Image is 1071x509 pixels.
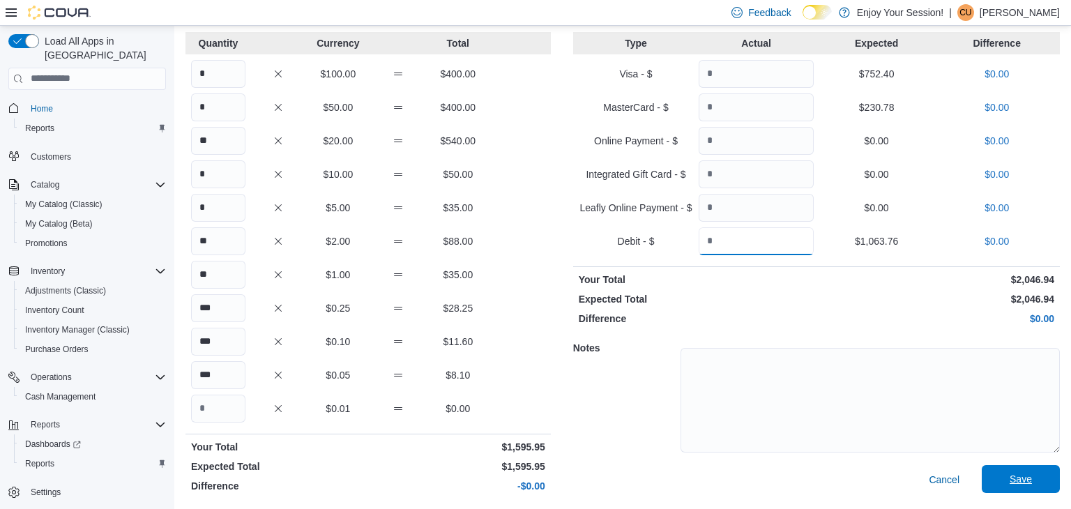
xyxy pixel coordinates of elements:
a: My Catalog (Beta) [20,215,98,232]
p: Online Payment - $ [579,134,694,148]
span: Inventory [31,266,65,277]
span: My Catalog (Beta) [25,218,93,229]
span: Settings [31,487,61,498]
input: Quantity [699,93,814,121]
p: $400.00 [431,67,485,81]
p: Expected Total [191,459,365,473]
p: $50.00 [311,100,365,114]
span: Home [31,103,53,114]
button: Reports [25,416,66,433]
img: Cova [28,6,91,20]
div: Cameron Uquarhart [957,4,974,21]
a: Inventory Count [20,302,90,319]
p: $0.00 [939,234,1054,248]
span: Operations [25,369,166,386]
span: Load All Apps in [GEOGRAPHIC_DATA] [39,34,166,62]
span: Reports [31,419,60,430]
p: Currency [311,36,365,50]
span: Promotions [25,238,68,249]
p: Difference [939,36,1054,50]
button: Customers [3,146,172,167]
span: Inventory [25,263,166,280]
input: Quantity [191,93,245,121]
input: Quantity [699,60,814,88]
span: Reports [25,123,54,134]
p: $8.10 [431,368,485,382]
p: MasterCard - $ [579,100,694,114]
p: $230.78 [819,100,934,114]
span: Adjustments (Classic) [25,285,106,296]
p: Difference [579,312,814,326]
button: Operations [25,369,77,386]
a: Settings [25,484,66,501]
p: $0.05 [311,368,365,382]
input: Quantity [191,60,245,88]
button: Inventory Manager (Classic) [14,320,172,340]
a: Dashboards [14,434,172,454]
span: Inventory Count [20,302,166,319]
input: Quantity [699,227,814,255]
button: Purchase Orders [14,340,172,359]
span: Catalog [25,176,166,193]
p: Integrated Gift Card - $ [579,167,694,181]
span: Adjustments (Classic) [20,282,166,299]
input: Quantity [191,361,245,389]
input: Quantity [191,194,245,222]
span: CU [959,4,971,21]
p: $400.00 [431,100,485,114]
p: Leafly Online Payment - $ [579,201,694,215]
button: Promotions [14,234,172,253]
p: $1,063.76 [819,234,934,248]
input: Quantity [191,261,245,289]
p: $540.00 [431,134,485,148]
span: Save [1010,472,1032,486]
p: Quantity [191,36,245,50]
p: $0.00 [819,167,934,181]
p: $0.01 [311,402,365,416]
p: $20.00 [311,134,365,148]
p: $35.00 [431,268,485,282]
span: Reports [20,120,166,137]
button: Cash Management [14,387,172,407]
input: Quantity [191,328,245,356]
button: Reports [3,415,172,434]
button: Reports [14,119,172,138]
span: Feedback [748,6,791,20]
p: $5.00 [311,201,365,215]
p: $50.00 [431,167,485,181]
span: Inventory Count [25,305,84,316]
button: Home [3,98,172,119]
p: $11.60 [431,335,485,349]
p: $0.00 [819,312,1054,326]
p: Expected [819,36,934,50]
p: $0.25 [311,301,365,315]
a: Dashboards [20,436,86,453]
span: Operations [31,372,72,383]
p: $1.00 [311,268,365,282]
p: Debit - $ [579,234,694,248]
p: $0.10 [311,335,365,349]
span: Customers [31,151,71,162]
button: Settings [3,482,172,502]
input: Quantity [191,294,245,322]
a: My Catalog (Classic) [20,196,108,213]
p: $28.25 [431,301,485,315]
p: Difference [191,479,365,493]
span: Cancel [929,473,959,487]
p: [PERSON_NAME] [980,4,1060,21]
a: Reports [20,120,60,137]
button: Operations [3,367,172,387]
p: $88.00 [431,234,485,248]
span: Purchase Orders [25,344,89,355]
p: Expected Total [579,292,814,306]
span: Dashboards [25,439,81,450]
p: $0.00 [939,100,1054,114]
p: Your Total [579,273,814,287]
p: $0.00 [431,402,485,416]
button: Inventory [25,263,70,280]
p: $10.00 [311,167,365,181]
p: | [949,4,952,21]
p: Enjoy Your Session! [857,4,944,21]
button: Save [982,465,1060,493]
a: Home [25,100,59,117]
